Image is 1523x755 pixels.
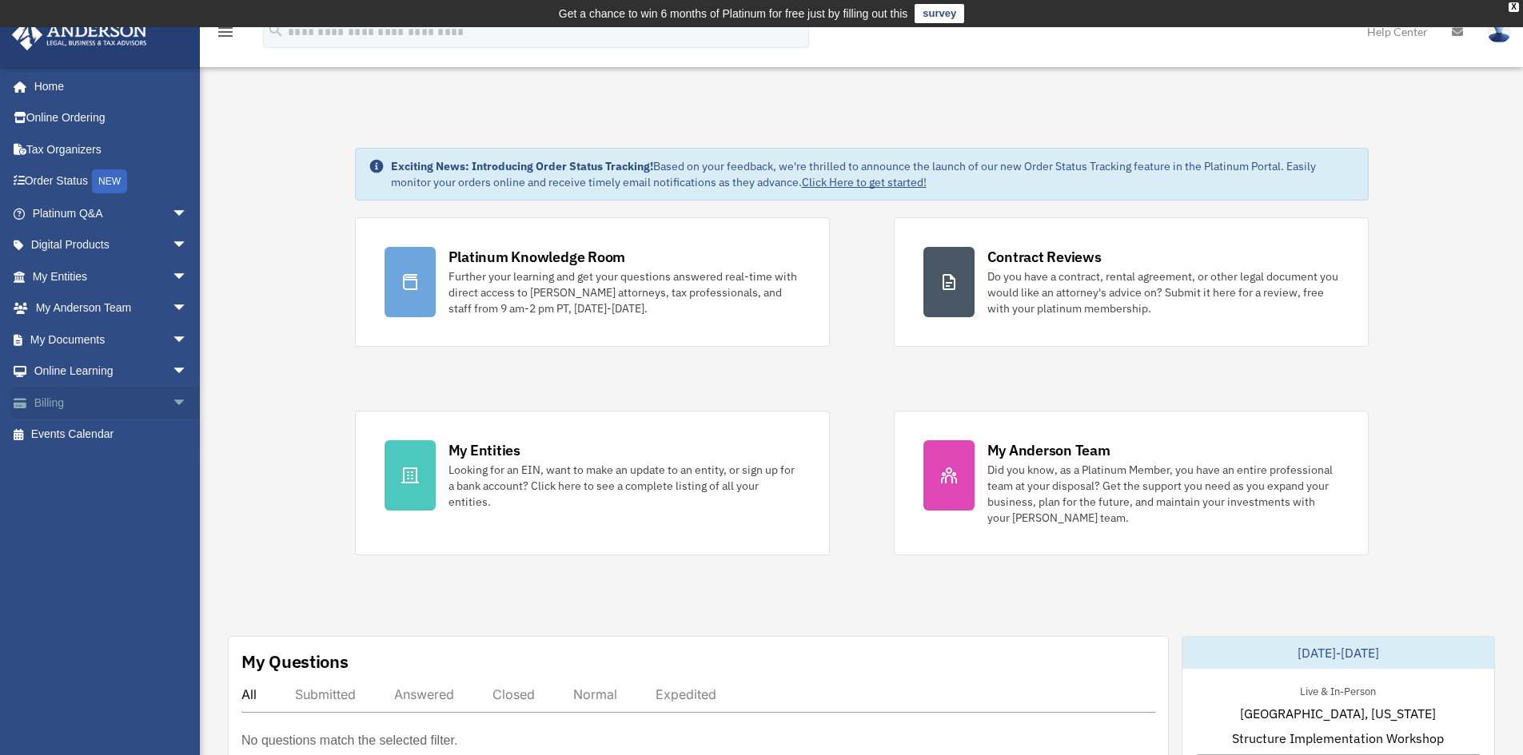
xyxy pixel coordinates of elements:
a: Click Here to get started! [802,175,927,189]
span: arrow_drop_down [172,197,204,230]
div: My Questions [241,650,349,674]
div: Based on your feedback, we're thrilled to announce the launch of our new Order Status Tracking fe... [391,158,1355,190]
img: User Pic [1487,20,1511,43]
span: arrow_drop_down [172,229,204,262]
a: Online Ordering [11,102,212,134]
strong: Exciting News: Introducing Order Status Tracking! [391,159,653,173]
span: arrow_drop_down [172,324,204,356]
div: Submitted [295,686,356,702]
span: Structure Implementation Workshop [1232,729,1444,748]
a: Contract Reviews Do you have a contract, rental agreement, or other legal document you would like... [894,217,1369,347]
span: [GEOGRAPHIC_DATA], [US_STATE] [1240,704,1436,723]
div: Get a chance to win 6 months of Platinum for free just by filling out this [559,4,908,23]
span: arrow_drop_down [172,356,204,388]
div: Closed [492,686,535,702]
a: Order StatusNEW [11,165,212,198]
div: Live & In-Person [1287,681,1389,698]
span: arrow_drop_down [172,260,204,293]
div: Do you have a contract, rental agreement, or other legal document you would like an attorney's ad... [987,268,1339,316]
a: My Entities Looking for an EIN, want to make an update to an entity, or sign up for a bank accoun... [355,411,830,555]
div: Did you know, as a Platinum Member, you have an entire professional team at your disposal? Get th... [987,462,1339,526]
div: My Entities [449,440,520,460]
div: All [241,686,257,702]
a: Digital Productsarrow_drop_down [11,229,212,261]
i: search [267,22,285,39]
div: NEW [92,169,127,193]
a: Billingarrow_drop_down [11,387,212,419]
a: Online Learningarrow_drop_down [11,356,212,387]
a: Platinum Knowledge Room Further your learning and get your questions answered real-time with dire... [355,217,830,347]
div: Platinum Knowledge Room [449,247,626,267]
a: My Documentsarrow_drop_down [11,324,212,356]
div: Further your learning and get your questions answered real-time with direct access to [PERSON_NAM... [449,268,800,316]
a: survey [915,4,964,23]
a: My Anderson Teamarrow_drop_down [11,292,212,324]
i: menu [216,22,235,42]
a: Platinum Q&Aarrow_drop_down [11,197,212,229]
span: arrow_drop_down [172,292,204,325]
a: My Anderson Team Did you know, as a Platinum Member, you have an entire professional team at your... [894,411,1369,555]
div: Contract Reviews [987,247,1102,267]
a: Home [11,70,204,102]
a: Events Calendar [11,419,212,451]
a: Tax Organizers [11,133,212,165]
div: Normal [573,686,617,702]
div: Expedited [656,686,716,702]
span: arrow_drop_down [172,387,204,419]
div: Looking for an EIN, want to make an update to an entity, or sign up for a bank account? Click her... [449,462,800,510]
a: My Entitiesarrow_drop_down [11,260,212,292]
img: Anderson Advisors Platinum Portal [7,19,152,50]
a: menu [216,28,235,42]
div: [DATE]-[DATE] [1182,637,1494,669]
div: Answered [394,686,454,702]
p: No questions match the selected filter. [241,729,457,752]
div: My Anderson Team [987,440,1110,460]
div: close [1509,2,1519,12]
